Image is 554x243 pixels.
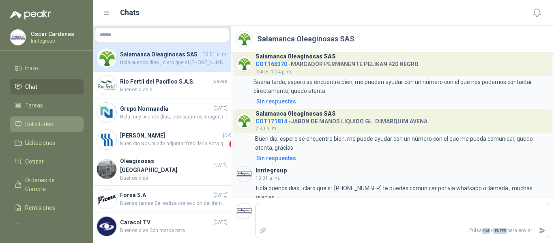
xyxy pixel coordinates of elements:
[10,200,84,215] a: Remisiones
[10,60,84,76] a: Inicio
[120,59,228,67] span: Hola buenos dias , claro que si [PHONE_NUMBER] te puedes comunicar por vía whatsapp o llamada , m...
[25,64,38,73] span: Inicio
[256,116,427,124] h4: - JABON DE MANOS LIQUIDO GL. DIMARQUIM AVENA
[223,132,237,140] span: [DATE]
[213,105,228,112] span: [DATE]
[120,200,228,207] span: Buenas tardes Se realiza corrección del ítem cotizado , muchas gracias.
[93,186,231,213] a: Company LogoForsa S.A[DATE]Buenas tardes Se realiza corrección del ítem cotizado , muchas gracias.
[255,97,549,106] a: Sin respuestas
[97,75,116,95] img: Company Logo
[93,99,231,126] a: Company LogoGrupo Normandía[DATE]Hola muy buenos días, compartimos imagen requerida.
[25,101,43,110] span: Tareas
[31,39,82,43] p: Inntegroup
[97,130,116,149] img: Company Logo
[120,113,228,121] span: Hola muy buenos días, compartimos imagen requerida.
[229,140,237,148] span: 1
[97,159,116,179] img: Company Logo
[97,103,116,122] img: Company Logo
[120,227,228,234] span: Buenos días Son marca bata
[25,222,61,231] span: Configuración
[120,131,221,140] h4: [PERSON_NAME]
[120,7,140,18] h1: Chats
[256,112,336,116] h3: Salamanca Oleaginosas SAS
[120,191,212,200] h4: Forsa S.A
[256,184,549,202] p: Hola buenos dias , claro que si [PHONE_NUMBER] te puedes comunicar por vía whatsapp o llamada , m...
[120,77,211,86] h4: Rio Fertil del Pacífico S.A.S.
[120,50,201,59] h4: Salamanca Oleaginosas SAS
[25,138,55,147] span: Licitaciones
[120,218,212,227] h4: Caracol TV
[120,174,228,182] span: Buenos días
[10,219,84,234] a: Configuración
[535,224,549,238] button: Enviar
[256,224,270,238] label: Adjuntar archivos
[25,176,76,194] span: Órdenes de Compra
[203,50,228,58] span: 10:01 a. m.
[236,113,252,129] img: Company Logo
[493,228,507,234] span: ENTER
[213,77,228,85] span: jueves
[25,82,37,91] span: Chat
[256,59,419,67] h4: - MARCADOR PERMANENTE PELIKAN 420 NEGRO
[31,31,82,37] p: Oscar Cardenas
[93,213,231,240] a: Company LogoCaracol TV[DATE]Buenos días Son marca bata
[25,157,44,166] span: Cotizar
[256,154,296,163] div: Sin respuestas
[213,162,228,170] span: [DATE]
[236,31,252,47] img: Company Logo
[256,97,296,106] div: Sin respuestas
[10,30,26,45] img: Company Logo
[10,154,84,169] a: Cotizar
[93,153,231,186] a: Company LogoOleaginosas [GEOGRAPHIC_DATA][DATE]Buenos días
[97,189,116,209] img: Company Logo
[10,135,84,151] a: Licitaciones
[10,172,84,197] a: Órdenes de Compra
[120,140,228,148] span: Buen dia Nos puede adjuntar foto de la Bata que nos cotiza por favor
[25,203,55,212] span: Remisiones
[256,168,287,173] h3: Inntegroup
[93,72,231,99] a: Company LogoRio Fertil del Pacífico S.A.S.juevesBuenos dias si
[93,126,231,153] a: Company Logo[PERSON_NAME][DATE]Buen dia Nos puede adjuntar foto de la Bata que nos cotiza por favor1
[255,154,549,163] a: Sin respuestas
[213,191,228,199] span: [DATE]
[256,54,336,59] h3: Salamanca Oleaginosas SAS
[257,33,354,45] h2: Salamanca Oleaginosas SAS
[10,79,84,95] a: Chat
[93,45,231,72] a: Company LogoSalamanca Oleaginosas SAS10:01 a. m.Hola buenos dias , claro que si [PHONE_NUMBER] te...
[213,219,228,226] span: [DATE]
[256,175,280,181] span: 10:01 a. m.
[10,116,84,132] a: Solicitudes
[97,217,116,236] img: Company Logo
[256,126,277,131] span: 7:40 a. m.
[120,104,212,113] h4: Grupo Normandía
[120,157,212,174] h4: Oleaginosas [GEOGRAPHIC_DATA]
[10,10,51,19] img: Logo peakr
[236,203,252,219] img: Company Logo
[120,86,228,94] span: Buenos dias si
[10,98,84,113] a: Tareas
[253,77,549,95] p: Buena tarde, espero se encuentre bien, me pueden ayudar con un número con el que nos podamos cont...
[482,228,490,234] span: Ctrl
[256,69,292,75] span: [DATE] 1:24 p. m.
[25,120,53,129] span: Solicitudes
[236,56,252,71] img: Company Logo
[256,118,287,125] span: COT171814
[236,166,252,182] img: Company Logo
[270,224,536,238] p: Pulsa + para enviar
[255,134,549,152] p: Buen día, espero se encuentre bien, me puede ayudar con un número con el que me pueda comunicar, ...
[256,61,287,67] span: COT168370
[97,48,116,68] img: Company Logo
